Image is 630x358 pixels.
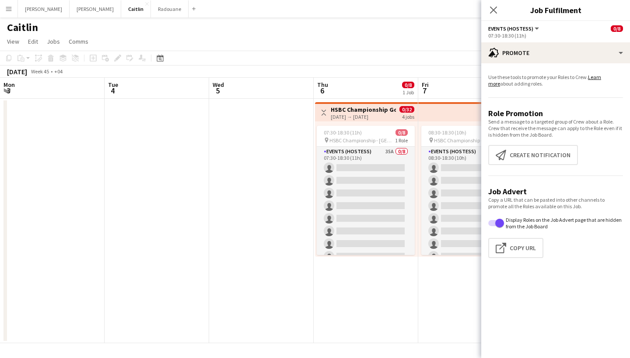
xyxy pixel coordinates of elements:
[317,81,328,89] span: Thu
[213,81,224,89] span: Wed
[7,38,19,45] span: View
[324,129,362,136] span: 07:30-18:30 (11h)
[504,217,623,230] label: Display Roles on the Job Advert page that are hidden from the Job Board
[402,113,414,120] div: 4 jobs
[420,86,429,96] span: 7
[151,0,189,17] button: Radouane
[421,126,519,255] app-job-card: 08:30-18:30 (10h)0/8 HSBC Championship - [GEOGRAPHIC_DATA]1 RoleEvents (Hostess)35A0/808:30-18:30...
[395,137,408,144] span: 1 Role
[65,36,92,47] a: Comms
[488,25,540,32] button: Events (Hostess)
[3,81,15,89] span: Mon
[488,32,623,39] div: 07:30-18:30 (11h)
[329,137,395,144] span: HSBC Championship - [GEOGRAPHIC_DATA]
[488,145,578,165] button: Create notification
[488,196,623,210] p: Copy a URL that can be pasted into other channels to promote all the Roles available on this Job.
[317,126,415,255] app-job-card: 07:30-18:30 (11h)0/8 HSBC Championship - [GEOGRAPHIC_DATA]1 RoleEvents (Hostess)35A0/807:30-18:30...
[488,186,623,196] h3: Job Advert
[18,0,70,17] button: [PERSON_NAME]
[70,0,121,17] button: [PERSON_NAME]
[434,137,500,144] span: HSBC Championship - [GEOGRAPHIC_DATA]
[43,36,63,47] a: Jobs
[107,86,118,96] span: 4
[395,129,408,136] span: 0/8
[3,36,23,47] a: View
[47,38,60,45] span: Jobs
[317,147,415,265] app-card-role: Events (Hostess)35A0/807:30-18:30 (11h)
[488,25,533,32] span: Events (Hostess)
[481,4,630,16] h3: Job Fulfilment
[488,108,623,118] h3: Role Promotion
[481,42,630,63] div: Promote
[69,38,88,45] span: Comms
[121,0,151,17] button: Caitlin
[108,81,118,89] span: Tue
[488,238,543,258] button: Copy Url
[331,114,396,120] div: [DATE] → [DATE]
[428,129,466,136] span: 08:30-18:30 (10h)
[399,106,414,113] span: 0/32
[402,89,414,96] div: 1 Job
[7,21,38,34] h1: Caitlin
[488,118,623,138] p: Send a message to a targeted group of Crew about a Role. Crew that receive the message can apply ...
[421,147,519,265] app-card-role: Events (Hostess)35A0/808:30-18:30 (10h)
[28,38,38,45] span: Edit
[7,67,27,76] div: [DATE]
[611,25,623,32] span: 0/8
[54,68,63,75] div: +04
[211,86,224,96] span: 5
[402,82,414,88] span: 0/8
[316,86,328,96] span: 6
[422,81,429,89] span: Fri
[488,74,601,87] a: Learn more
[29,68,51,75] span: Week 45
[331,106,396,114] h3: HSBC Championship Golf
[488,74,623,87] p: Use these tools to promote your Roles to Crew. about adding roles.
[2,86,15,96] span: 3
[24,36,42,47] a: Edit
